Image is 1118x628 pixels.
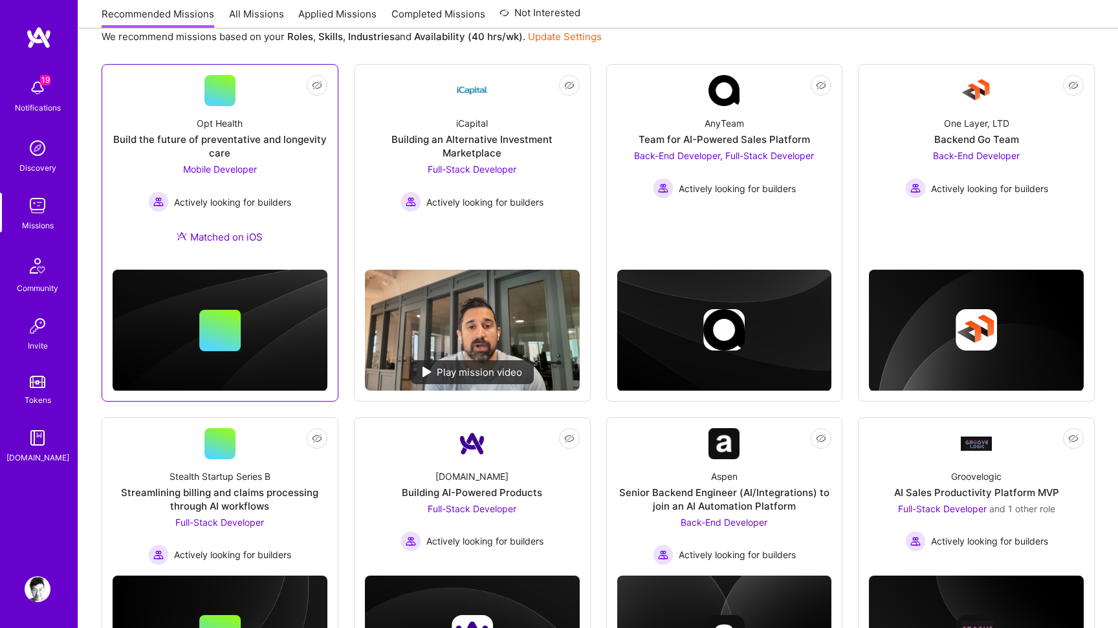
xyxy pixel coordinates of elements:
span: Actively looking for builders [931,182,1048,195]
b: Industries [348,30,395,43]
div: Notifications [15,101,61,114]
div: Community [17,281,58,295]
img: Actively looking for builders [148,545,169,565]
div: Team for AI-Powered Sales Platform [639,133,810,146]
img: Actively looking for builders [653,545,674,565]
img: Actively looking for builders [400,531,421,552]
a: Update Settings [528,30,602,43]
div: Tokens [25,393,51,407]
img: tokens [30,376,45,388]
i: icon EyeClosed [312,80,322,91]
div: [DOMAIN_NAME] [6,451,69,464]
a: Recommended Missions [102,7,214,28]
div: AI Sales Productivity Platform MVP [894,486,1059,499]
div: Streamlining billing and claims processing through AI workflows [113,486,327,513]
div: Matched on iOS [177,230,263,244]
div: AnyTeam [705,116,744,130]
div: Discovery [19,161,56,175]
img: bell [25,75,50,101]
div: Missions [22,219,54,232]
i: icon EyeClosed [816,433,826,444]
b: Availability (40 hrs/wk) [414,30,523,43]
img: cover [617,270,832,391]
div: Build the future of preventative and longevity care [113,133,327,160]
div: Play mission video [411,360,534,384]
img: Company Logo [708,75,740,106]
i: icon EyeClosed [816,80,826,91]
div: Groovelogic [951,470,1002,483]
img: Actively looking for builders [905,178,926,199]
span: Actively looking for builders [679,548,796,561]
img: Ateam Purple Icon [177,231,187,241]
img: logo [26,26,52,49]
div: One Layer, LTD [944,116,1009,130]
img: Company Logo [708,428,740,459]
img: guide book [25,425,50,451]
img: Company Logo [961,75,992,106]
i: icon EyeClosed [564,433,575,444]
img: Actively looking for builders [400,191,421,212]
span: Full-Stack Developer [428,503,516,514]
span: Full-Stack Developer [428,164,516,175]
span: Actively looking for builders [426,534,543,548]
span: Actively looking for builders [931,534,1048,548]
span: Back-End Developer [681,517,767,528]
span: Actively looking for builders [174,548,291,561]
img: discovery [25,135,50,161]
div: Opt Health [197,116,243,130]
span: Actively looking for builders [174,195,291,209]
span: Full-Stack Developer [898,503,987,514]
i: icon EyeClosed [564,80,575,91]
span: Actively looking for builders [679,182,796,195]
i: icon EyeClosed [1068,433,1079,444]
div: Invite [28,339,48,352]
span: 19 [40,75,50,85]
span: Back-End Developer [933,150,1020,161]
div: Aspen [711,470,738,483]
span: Full-Stack Developer [175,517,264,528]
img: cover [113,270,327,391]
img: play [422,367,432,377]
i: icon EyeClosed [1068,80,1079,91]
div: Backend Go Team [934,133,1019,146]
img: Company logo [956,309,997,351]
a: All Missions [229,7,284,28]
b: Skills [318,30,343,43]
b: Roles [287,30,313,43]
p: We recommend missions based on your , , and . [102,30,602,43]
span: and 1 other role [989,503,1055,514]
img: cover [869,270,1084,391]
img: No Mission [365,270,580,391]
i: icon EyeClosed [312,433,322,444]
img: Company logo [703,309,745,351]
img: User Avatar [25,576,50,602]
img: Actively looking for builders [148,191,169,212]
img: Company Logo [961,437,992,450]
a: Applied Missions [298,7,377,28]
img: Actively looking for builders [653,178,674,199]
div: Building AI-Powered Products [402,486,542,499]
div: iCapital [456,116,488,130]
img: Community [22,250,53,281]
div: Senior Backend Engineer (AI/Integrations) to join an AI Automation Platform [617,486,832,513]
img: teamwork [25,193,50,219]
img: Company Logo [457,428,488,459]
a: Completed Missions [391,7,485,28]
div: Building an Alternative Investment Marketplace [365,133,580,160]
div: [DOMAIN_NAME] [435,470,509,483]
span: Back-End Developer, Full-Stack Developer [634,150,814,161]
span: Actively looking for builders [426,195,543,209]
a: Not Interested [499,5,580,28]
img: Actively looking for builders [905,531,926,552]
span: Mobile Developer [183,164,257,175]
img: Invite [25,313,50,339]
div: Stealth Startup Series B [170,470,270,483]
img: Company Logo [457,75,488,106]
